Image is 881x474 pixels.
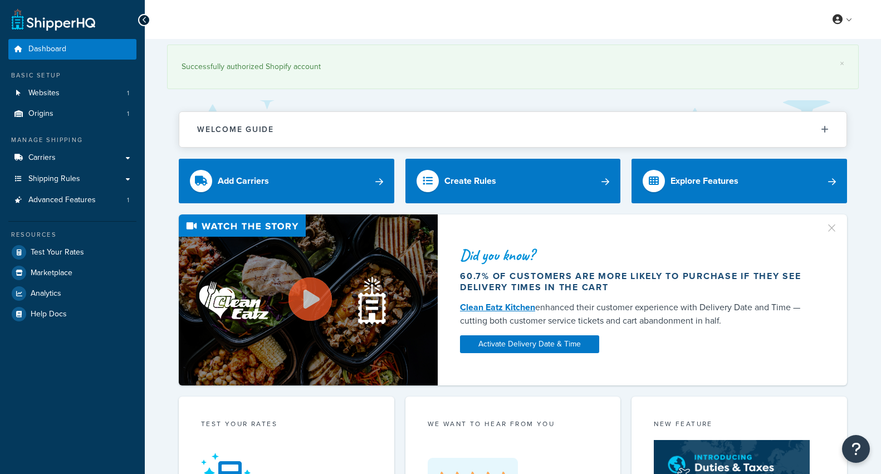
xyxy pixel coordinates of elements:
li: Advanced Features [8,190,136,211]
div: Did you know? [460,247,812,263]
div: Resources [8,230,136,240]
div: Successfully authorized Shopify account [182,59,844,75]
div: Manage Shipping [8,135,136,145]
div: 60.7% of customers are more likely to purchase if they see delivery times in the cart [460,271,812,293]
a: Analytics [8,284,136,304]
a: Activate Delivery Date & Time [460,335,599,353]
span: Shipping Rules [28,174,80,184]
a: Carriers [8,148,136,168]
span: Carriers [28,153,56,163]
span: 1 [127,89,129,98]
img: Video thumbnail [179,214,438,385]
span: Advanced Features [28,196,96,205]
a: Shipping Rules [8,169,136,189]
a: Create Rules [405,159,621,203]
li: Websites [8,83,136,104]
a: Marketplace [8,263,136,283]
button: Open Resource Center [842,435,870,463]
a: Dashboard [8,39,136,60]
a: Websites1 [8,83,136,104]
a: Explore Features [632,159,847,203]
span: Marketplace [31,268,72,278]
a: Advanced Features1 [8,190,136,211]
div: Basic Setup [8,71,136,80]
div: Test your rates [201,419,372,432]
a: Add Carriers [179,159,394,203]
div: Add Carriers [218,173,269,189]
span: 1 [127,196,129,205]
a: Help Docs [8,304,136,324]
span: 1 [127,109,129,119]
div: New Feature [654,419,825,432]
h2: Welcome Guide [197,125,274,134]
a: Origins1 [8,104,136,124]
div: Explore Features [670,173,738,189]
button: Welcome Guide [179,112,846,147]
span: Test Your Rates [31,248,84,257]
div: Create Rules [444,173,496,189]
span: Dashboard [28,45,66,54]
span: Help Docs [31,310,67,319]
span: Analytics [31,289,61,299]
span: Origins [28,109,53,119]
li: Origins [8,104,136,124]
a: Test Your Rates [8,242,136,262]
div: enhanced their customer experience with Delivery Date and Time — cutting both customer service ti... [460,301,812,328]
p: we want to hear from you [428,419,599,429]
a: × [840,59,844,68]
span: Websites [28,89,60,98]
a: Clean Eatz Kitchen [460,301,535,314]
